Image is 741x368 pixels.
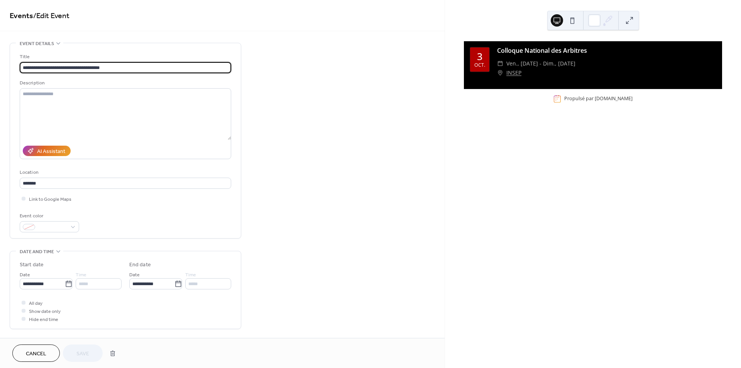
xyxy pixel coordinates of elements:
[506,68,521,77] a: INSEP
[497,46,716,55] div: Colloque National des Arbitres
[185,271,196,279] span: Time
[26,350,46,358] span: Cancel
[129,271,140,279] span: Date
[37,148,65,156] div: AI Assistant
[29,316,58,324] span: Hide end time
[20,248,54,256] span: Date and time
[564,96,633,102] div: Propulsé par
[497,59,503,68] div: ​
[29,308,61,316] span: Show date only
[10,8,33,24] a: Events
[76,271,86,279] span: Time
[29,195,71,203] span: Link to Google Maps
[20,261,44,269] div: Start date
[20,212,78,220] div: Event color
[20,40,54,48] span: Event details
[20,53,230,61] div: Title
[506,59,575,68] span: ven., [DATE] - dim., [DATE]
[20,168,230,176] div: Location
[12,344,60,362] button: Cancel
[20,271,30,279] span: Date
[477,52,482,61] div: 3
[33,8,69,24] span: / Edit Event
[29,299,42,308] span: All day
[474,63,485,68] div: oct.
[595,96,633,102] a: [DOMAIN_NAME]
[23,146,71,156] button: AI Assistant
[497,68,503,77] div: ​
[20,79,230,87] div: Description
[129,261,151,269] div: End date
